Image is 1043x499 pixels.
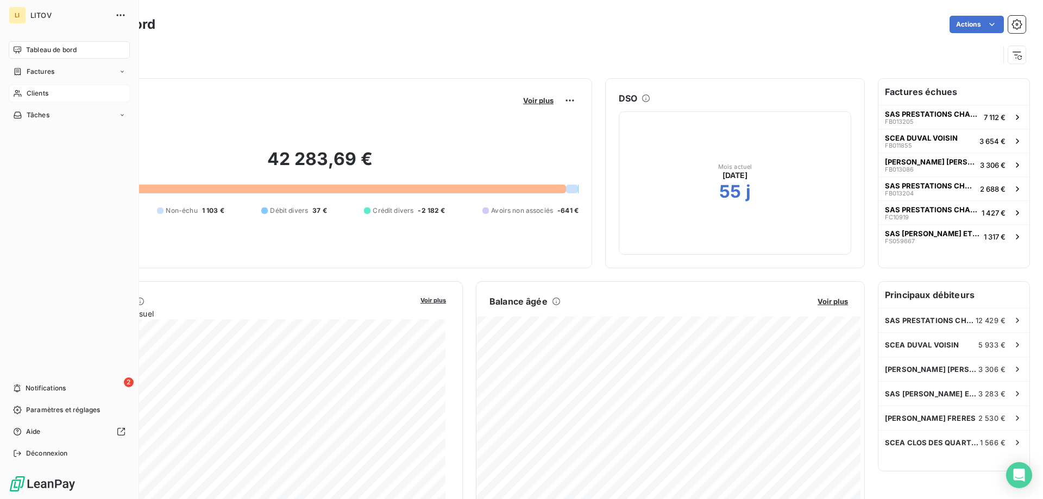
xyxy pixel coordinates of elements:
[1006,462,1032,488] div: Open Intercom Messenger
[61,148,579,181] h2: 42 283,69 €
[26,405,100,415] span: Paramètres et réglages
[124,377,134,387] span: 2
[976,316,1006,325] span: 12 429 €
[885,181,976,190] span: SAS PRESTATIONS CHARLOT
[491,206,553,216] span: Avoirs non associés
[885,229,979,238] span: SAS [PERSON_NAME] ET [PERSON_NAME]
[523,96,554,105] span: Voir plus
[950,16,1004,33] button: Actions
[978,414,1006,422] span: 2 530 €
[619,92,637,105] h6: DSO
[978,389,1006,398] span: 3 283 €
[818,297,848,306] span: Voir plus
[9,7,26,24] div: LI
[885,414,976,422] span: [PERSON_NAME] FRERES
[26,45,77,55] span: Tableau de bord
[885,157,976,166] span: [PERSON_NAME] [PERSON_NAME]
[878,79,1029,105] h6: Factures échues
[885,190,914,197] span: FB013204
[746,181,751,203] h2: j
[202,206,224,216] span: 1 103 €
[982,209,1006,217] span: 1 427 €
[878,129,1029,153] button: SCEA DUVAL VOISINFB0118553 654 €
[885,214,909,220] span: FC10919
[27,67,54,77] span: Factures
[878,105,1029,129] button: SAS PRESTATIONS CHARLOTFB0132057 112 €
[980,161,1006,169] span: 3 306 €
[885,166,914,173] span: FB013086
[878,176,1029,200] button: SAS PRESTATIONS CHARLOTFB0132042 688 €
[978,365,1006,374] span: 3 306 €
[878,153,1029,176] button: [PERSON_NAME] [PERSON_NAME]FB0130863 306 €
[885,316,976,325] span: SAS PRESTATIONS CHARLOT
[885,205,977,214] span: SAS PRESTATIONS CHARLOT
[557,206,579,216] span: -641 €
[980,438,1006,447] span: 1 566 €
[878,224,1029,248] button: SAS [PERSON_NAME] ET [PERSON_NAME]FS0596671 317 €
[878,200,1029,224] button: SAS PRESTATIONS CHARLOTFC109191 427 €
[722,170,748,181] span: [DATE]
[30,11,109,20] span: LITOV
[420,296,446,304] span: Voir plus
[885,110,979,118] span: SAS PRESTATIONS CHARLOT
[9,475,76,492] img: Logo LeanPay
[878,282,1029,308] h6: Principaux débiteurs
[719,181,741,203] h2: 55
[373,206,413,216] span: Crédit divers
[489,295,548,308] h6: Balance âgée
[885,134,958,142] span: SCEA DUVAL VOISIN
[885,389,978,398] span: SAS [PERSON_NAME] ET [PERSON_NAME]
[885,340,959,349] span: SCEA DUVAL VOISIN
[27,89,48,98] span: Clients
[26,449,68,458] span: Déconnexion
[270,206,308,216] span: Débit divers
[885,118,914,125] span: FB013205
[980,185,1006,193] span: 2 688 €
[418,206,445,216] span: -2 182 €
[978,340,1006,349] span: 5 933 €
[885,238,915,244] span: FS059667
[312,206,327,216] span: 37 €
[27,110,49,120] span: Tâches
[718,163,752,170] span: Mois actuel
[166,206,197,216] span: Non-échu
[984,113,1006,122] span: 7 112 €
[9,423,130,440] a: Aide
[979,137,1006,146] span: 3 654 €
[885,365,978,374] span: [PERSON_NAME] [PERSON_NAME]
[26,383,66,393] span: Notifications
[814,296,851,306] button: Voir plus
[61,308,413,319] span: Chiffre d'affaires mensuel
[885,438,980,447] span: SCEA CLOS DES QUARTERONS
[885,142,912,149] span: FB011855
[984,232,1006,241] span: 1 317 €
[26,427,41,437] span: Aide
[520,96,557,105] button: Voir plus
[417,295,449,305] button: Voir plus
